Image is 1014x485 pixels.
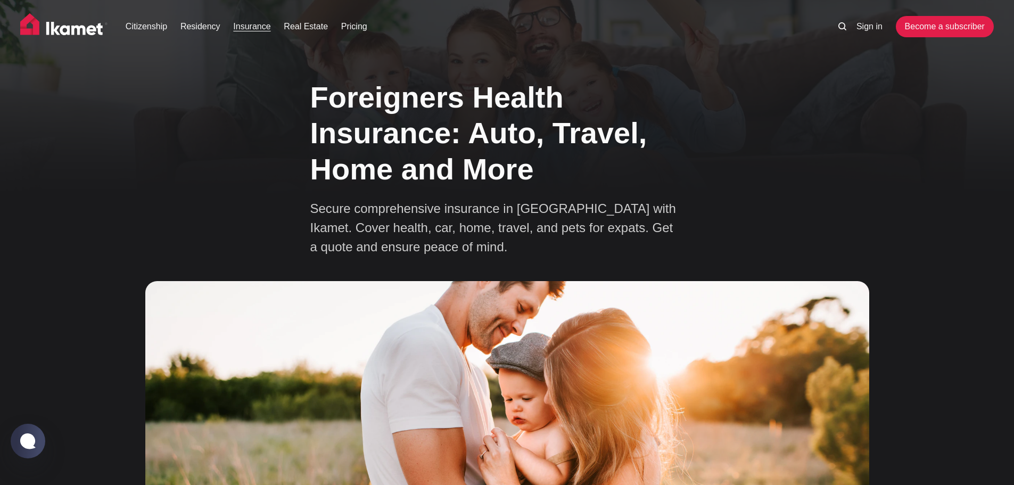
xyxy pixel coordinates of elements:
a: Pricing [341,20,367,33]
h1: Foreigners Health Insurance: Auto, Travel, Home and More [310,79,704,187]
a: Sign in [856,20,883,33]
a: Residency [180,20,220,33]
img: Ikamet home [20,13,108,40]
a: Become a subscriber [896,16,994,37]
a: Citizenship [126,20,167,33]
a: Real Estate [284,20,328,33]
p: Secure comprehensive insurance in [GEOGRAPHIC_DATA] with Ikamet. Cover health, car, home, travel,... [310,199,683,257]
a: Insurance [233,20,270,33]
